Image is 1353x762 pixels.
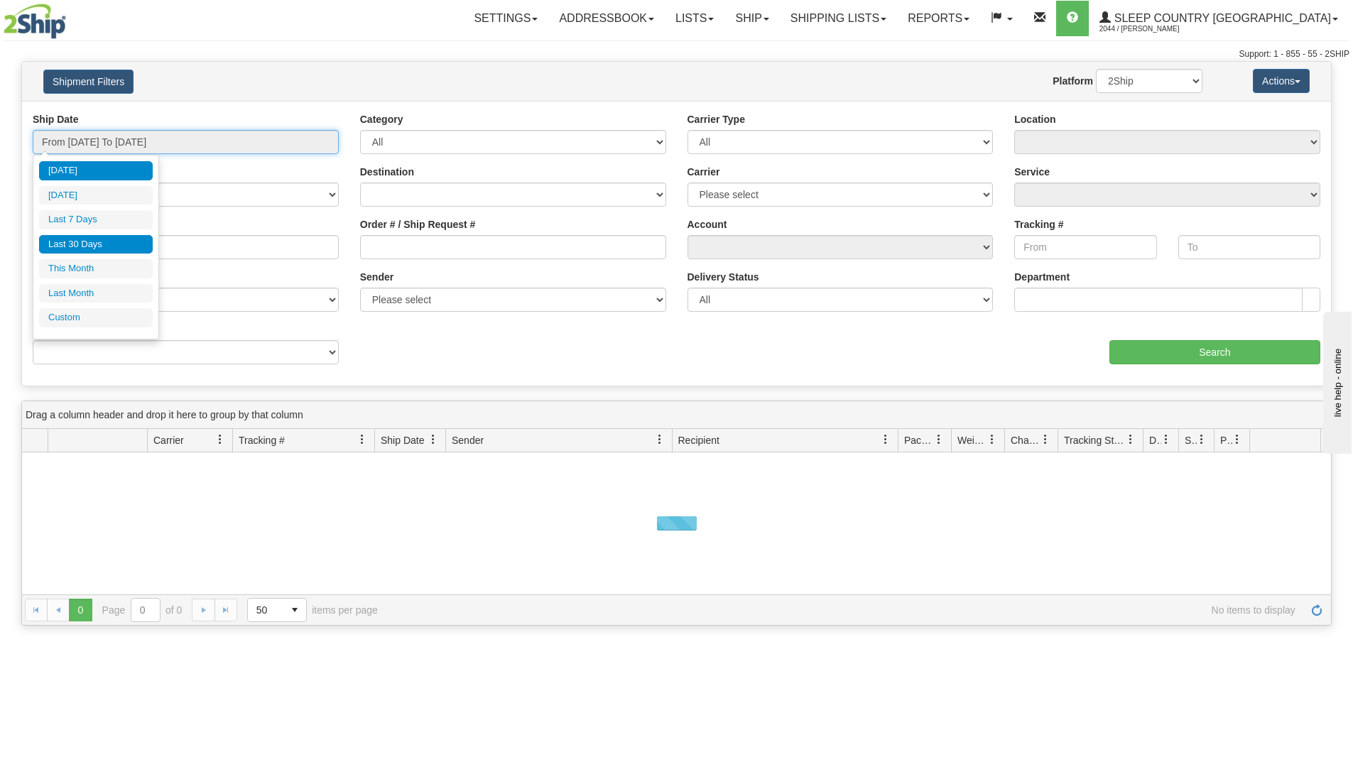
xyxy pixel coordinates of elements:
span: Shipment Issues [1185,433,1197,447]
a: Tracking Status filter column settings [1119,428,1143,452]
li: Last 7 Days [39,210,153,229]
label: Department [1014,270,1070,284]
a: Shipment Issues filter column settings [1190,428,1214,452]
img: logo2044.jpg [4,4,66,39]
a: Addressbook [548,1,665,36]
label: Carrier [688,165,720,179]
input: From [1014,235,1156,259]
span: Pickup Status [1220,433,1232,447]
input: Search [1109,340,1320,364]
li: Custom [39,308,153,327]
a: Reports [897,1,980,36]
span: 2044 / [PERSON_NAME] [1099,22,1206,36]
a: Sleep Country [GEOGRAPHIC_DATA] 2044 / [PERSON_NAME] [1089,1,1349,36]
a: Refresh [1305,599,1328,621]
label: Ship Date [33,112,79,126]
a: Delivery Status filter column settings [1154,428,1178,452]
label: Service [1014,165,1050,179]
span: Page 0 [69,599,92,621]
span: select [283,599,306,621]
input: To [1178,235,1320,259]
span: Packages [904,433,934,447]
label: Account [688,217,727,232]
span: Page sizes drop down [247,598,307,622]
a: Ship [724,1,779,36]
span: Sender [452,433,484,447]
a: Lists [665,1,724,36]
label: Order # / Ship Request # [360,217,476,232]
span: Sleep Country [GEOGRAPHIC_DATA] [1111,12,1331,24]
li: Last 30 Days [39,235,153,254]
span: Carrier [153,433,184,447]
div: Support: 1 - 855 - 55 - 2SHIP [4,48,1349,60]
a: Ship Date filter column settings [421,428,445,452]
a: Sender filter column settings [648,428,672,452]
button: Shipment Filters [43,70,134,94]
label: Category [360,112,403,126]
label: Location [1014,112,1055,126]
li: [DATE] [39,186,153,205]
span: Charge [1011,433,1040,447]
span: No items to display [398,604,1295,616]
label: Sender [360,270,393,284]
a: Shipping lists [780,1,897,36]
span: Page of 0 [102,598,183,622]
a: Weight filter column settings [980,428,1004,452]
label: Destination [360,165,414,179]
a: Recipient filter column settings [874,428,898,452]
button: Actions [1253,69,1310,93]
a: Packages filter column settings [927,428,951,452]
iframe: chat widget [1320,308,1352,453]
a: Charge filter column settings [1033,428,1058,452]
span: 50 [256,603,275,617]
a: Pickup Status filter column settings [1225,428,1249,452]
label: Delivery Status [688,270,759,284]
a: Settings [463,1,548,36]
span: items per page [247,598,378,622]
span: Delivery Status [1149,433,1161,447]
li: [DATE] [39,161,153,180]
label: Platform [1053,74,1093,88]
span: Tracking Status [1064,433,1126,447]
label: Tracking # [1014,217,1063,232]
a: Tracking # filter column settings [350,428,374,452]
div: live help - online [11,12,131,23]
a: Carrier filter column settings [208,428,232,452]
div: grid grouping header [22,401,1331,429]
li: Last Month [39,284,153,303]
label: Carrier Type [688,112,745,126]
li: This Month [39,259,153,278]
span: Weight [957,433,987,447]
span: Recipient [678,433,719,447]
span: Tracking # [239,433,285,447]
span: Ship Date [381,433,424,447]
